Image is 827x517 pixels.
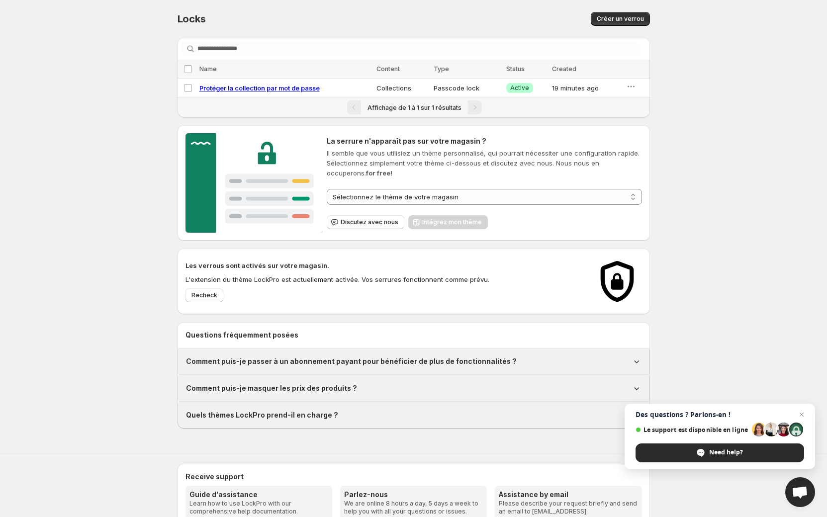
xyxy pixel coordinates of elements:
span: Des questions ? Parlons-en ! [636,411,804,419]
td: Passcode lock [431,79,503,97]
button: Recheck [185,288,223,302]
span: Recheck [191,291,217,299]
span: Created [552,65,576,73]
h3: Guide d'assistance [189,490,328,500]
h1: Comment puis-je passer à un abonnement payant pour bénéficier de plus de fonctionnalités ? [186,356,517,366]
h1: Quels thèmes LockPro prend-il en charge ? [186,410,338,420]
td: 19 minutes ago [549,79,623,97]
h1: Comment puis-je masquer les prix des produits ? [186,383,357,393]
span: Status [506,65,525,73]
h3: Assistance by email [499,490,638,500]
a: Open chat [785,477,815,507]
a: Protéger la collection par mot de passe [199,84,320,92]
button: Créer un verrou [591,12,650,26]
span: Discutez avec nous [341,218,398,226]
span: Créer un verrou [597,15,644,23]
button: Discutez avec nous [327,215,404,229]
span: Need help? [709,448,743,457]
img: Customer support [185,133,323,233]
p: Learn how to use LockPro with our comprehensive help documentation. [189,500,328,516]
h2: Questions fréquemment posées [185,330,642,340]
nav: Pagination [178,97,650,117]
td: Collections [373,79,431,97]
span: Need help? [636,443,804,462]
span: Affichage de 1 à 1 sur 1 résultats [368,104,461,111]
span: Locks [178,13,206,25]
strong: for free! [366,169,392,177]
span: Type [434,65,449,73]
h2: La serrure n'apparaît pas sur votre magasin ? [327,136,642,146]
p: L'extension du thème LockPro est actuellement activée. Vos serrures fonctionnent comme prévu. [185,274,582,284]
h2: Les verrous sont activés sur votre magasin. [185,260,582,270]
h3: Parlez-nous [344,490,483,500]
h2: Receive support [185,472,642,482]
p: Il semble que vous utilisiez un thème personnalisé, qui pourrait nécessiter une configuration rap... [327,148,642,178]
span: Active [510,84,529,92]
span: Content [376,65,400,73]
p: We are online 8 hours a day, 5 days a week to help you with all your questions or issues. [344,500,483,516]
span: Name [199,65,217,73]
span: Le support est disponible en ligne [636,426,748,433]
